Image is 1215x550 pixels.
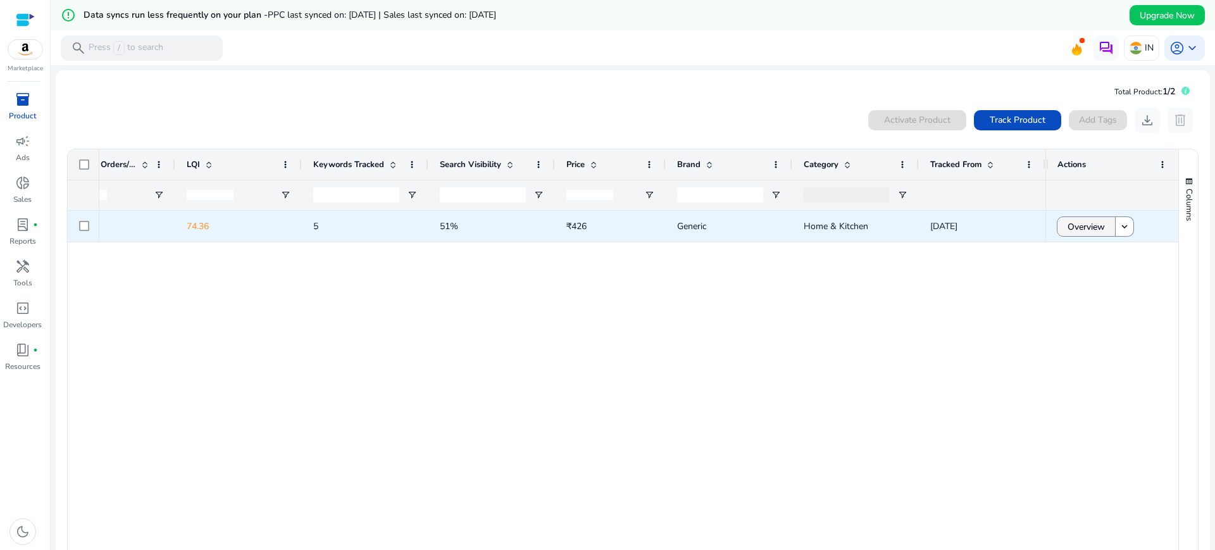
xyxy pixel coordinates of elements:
[804,220,868,232] span: Home & Kitchen
[1145,37,1154,59] p: IN
[268,9,496,21] span: PPC last synced on: [DATE] | Sales last synced on: [DATE]
[1162,85,1175,97] span: 1/2
[440,220,458,232] span: 51%
[187,159,200,170] span: LQI
[440,187,526,203] input: Search Visibility Filter Input
[15,342,30,358] span: book_4
[440,159,501,170] span: Search Visibility
[1183,189,1195,221] span: Columns
[8,64,43,73] p: Marketplace
[9,235,36,247] p: Reports
[677,159,701,170] span: Brand
[644,190,654,200] button: Open Filter Menu
[15,524,30,539] span: dark_mode
[280,190,290,200] button: Open Filter Menu
[187,213,290,239] p: 74.36
[677,187,763,203] input: Brand Filter Input
[1057,159,1086,170] span: Actions
[1169,41,1185,56] span: account_circle
[930,220,957,232] span: [DATE]
[1114,87,1162,97] span: Total Product:
[89,41,163,55] p: Press to search
[15,301,30,316] span: code_blocks
[8,40,42,59] img: amazon.svg
[15,92,30,107] span: inventory_2
[13,277,32,289] p: Tools
[407,190,417,200] button: Open Filter Menu
[990,113,1045,127] span: Track Product
[566,220,587,232] span: ₹426
[566,159,585,170] span: Price
[15,175,30,191] span: donut_small
[677,220,706,232] span: Generic
[154,190,164,200] button: Open Filter Menu
[71,41,86,56] span: search
[533,190,544,200] button: Open Filter Menu
[1185,41,1200,56] span: keyboard_arrow_down
[1068,214,1105,240] span: Overview
[974,110,1061,130] button: Track Product
[313,187,399,203] input: Keywords Tracked Filter Input
[771,190,781,200] button: Open Filter Menu
[33,347,38,353] span: fiber_manual_record
[113,41,125,55] span: /
[930,159,981,170] span: Tracked From
[897,190,907,200] button: Open Filter Menu
[313,159,384,170] span: Keywords Tracked
[1130,42,1142,54] img: in.svg
[1057,216,1116,237] button: Overview
[33,222,38,227] span: fiber_manual_record
[1135,108,1160,133] button: download
[1130,5,1205,25] button: Upgrade Now
[1119,221,1130,232] mat-icon: keyboard_arrow_down
[16,152,30,163] p: Ads
[9,110,36,122] p: Product
[84,10,496,21] h5: Data syncs run less frequently on your plan -
[15,259,30,274] span: handyman
[1140,9,1195,22] span: Upgrade Now
[1140,113,1155,128] span: download
[61,8,76,23] mat-icon: error_outline
[13,194,32,205] p: Sales
[5,361,40,372] p: Resources
[804,159,838,170] span: Category
[313,220,318,232] span: 5
[3,319,42,330] p: Developers
[15,134,30,149] span: campaign
[15,217,30,232] span: lab_profile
